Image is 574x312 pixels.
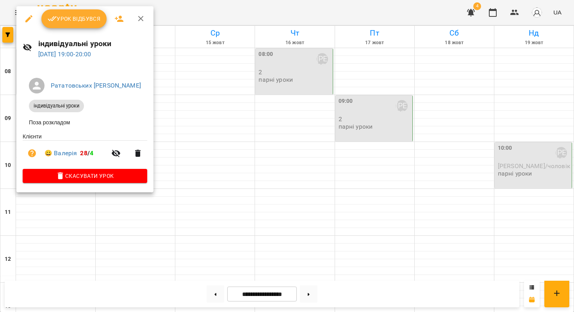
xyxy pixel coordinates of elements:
button: Урок відбувся [41,9,107,28]
h6: індивідуальні уроки [38,38,147,50]
a: Рататовських [PERSON_NAME] [51,82,141,89]
span: індивідуальні уроки [29,102,84,109]
li: Поза розкладом [23,115,147,129]
span: 28 [80,149,87,157]
b: / [80,149,93,157]
span: Урок відбувся [48,14,101,23]
a: [DATE] 19:00-20:00 [38,50,91,58]
span: Скасувати Урок [29,171,141,181]
ul: Клієнти [23,133,147,169]
button: Скасувати Урок [23,169,147,183]
button: Візит ще не сплачено. Додати оплату? [23,144,41,163]
a: 😀 Валерія [45,149,77,158]
span: 4 [90,149,93,157]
